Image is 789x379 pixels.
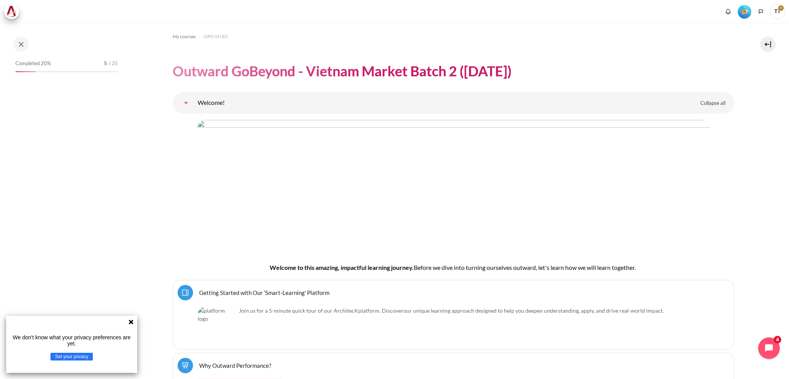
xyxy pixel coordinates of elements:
h4: Welcome to this amazing, impactful learning journey. [197,263,710,272]
img: Architeck [6,6,17,17]
p: We don't know what your privacy preferences are yet. [9,334,134,347]
span: B [414,264,418,271]
span: TT [770,4,785,19]
a: Level #2 [735,4,754,19]
span: My courses [173,33,196,40]
button: Set your privacy [50,353,93,360]
a: Getting Started with Our 'Smart-Learning' Platform [199,289,329,296]
a: Collapse all [695,97,731,110]
span: . [403,307,664,314]
a: My courses [173,32,196,41]
span: Collapse all [700,99,725,107]
span: efore we dive into turning ourselves outward, let's learn how we will learn together. [418,264,636,271]
button: Languages [755,6,767,17]
p: Join us for a 5-minute quick tour of our ArchitecK platform. Discover [198,307,709,315]
img: Level #2 [738,5,751,19]
span: OPO VN B2 [203,33,228,40]
span: Completed 20% [15,60,51,67]
div: Level #2 [738,4,751,19]
span: 5 [104,60,107,67]
div: 20% [15,71,36,72]
a: Architeck Architeck [4,4,23,19]
div: Show notification window with no new notifications [722,6,734,17]
span: our unique learning approach designed to help you deepen understanding, apply, and drive real-wor... [403,307,663,314]
img: platform logo [198,307,236,345]
a: User menu [770,4,785,19]
a: OPO VN B2 [203,32,228,41]
span: / 25 [109,60,118,67]
a: Welcome! [178,95,194,111]
nav: Navigation bar [173,30,734,43]
h1: Outward GoBeyond - Vietnam Market Batch 2 ([DATE]) [173,62,512,80]
a: Why Outward Performance? [199,362,271,369]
